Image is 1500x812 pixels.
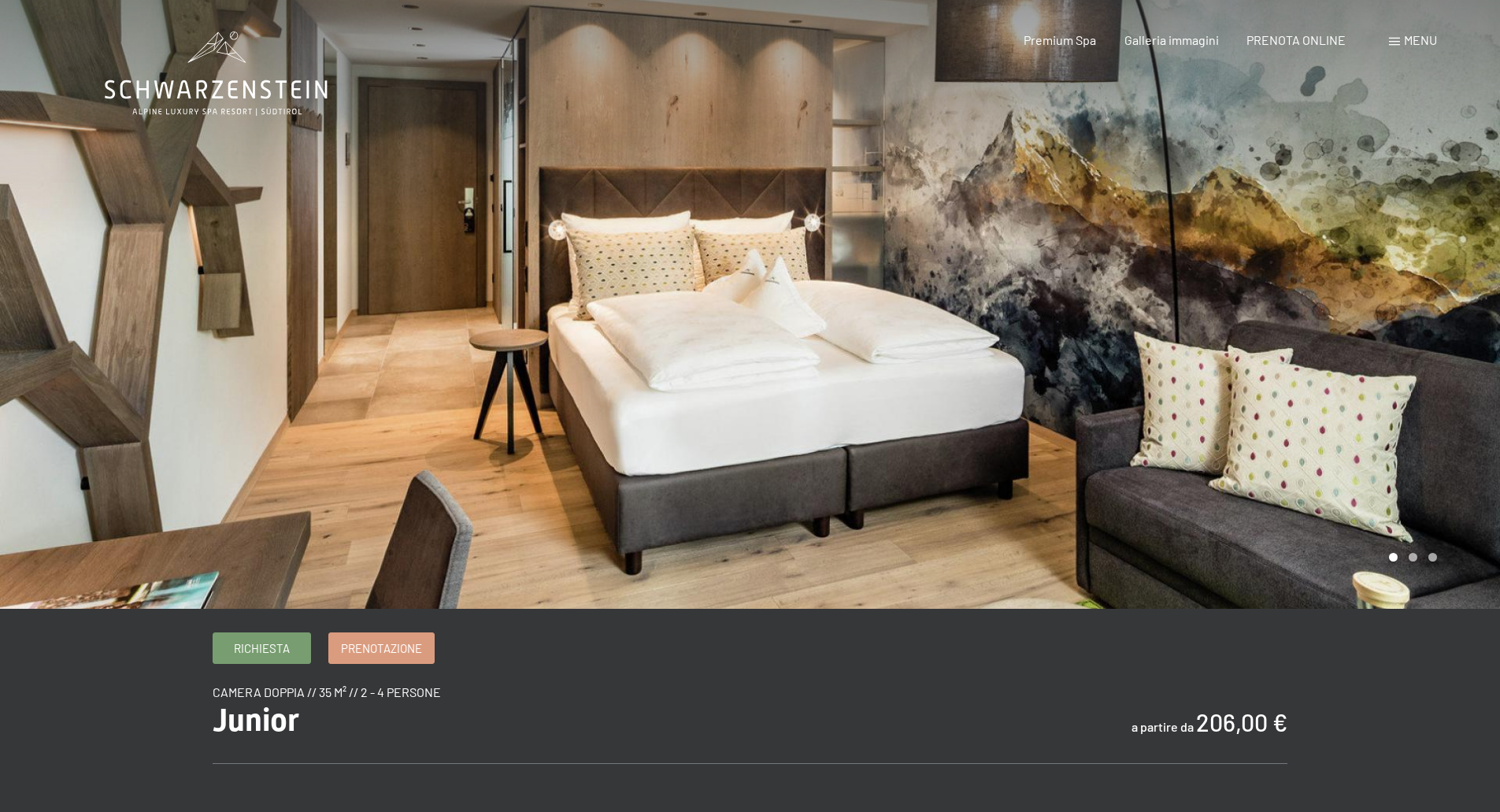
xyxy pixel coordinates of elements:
[329,633,434,663] a: Prenotazione
[1246,32,1346,47] a: PRENOTA ONLINE
[213,633,310,663] a: Richiesta
[1196,708,1287,736] b: 206,00 €
[213,702,299,739] span: Junior
[1124,32,1219,47] a: Galleria immagini
[341,640,422,657] span: Prenotazione
[213,684,441,699] span: camera doppia // 35 m² // 2 - 4 persone
[1024,32,1096,47] a: Premium Spa
[234,640,290,657] span: Richiesta
[1131,719,1194,734] span: a partire da
[1404,32,1437,47] span: Menu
